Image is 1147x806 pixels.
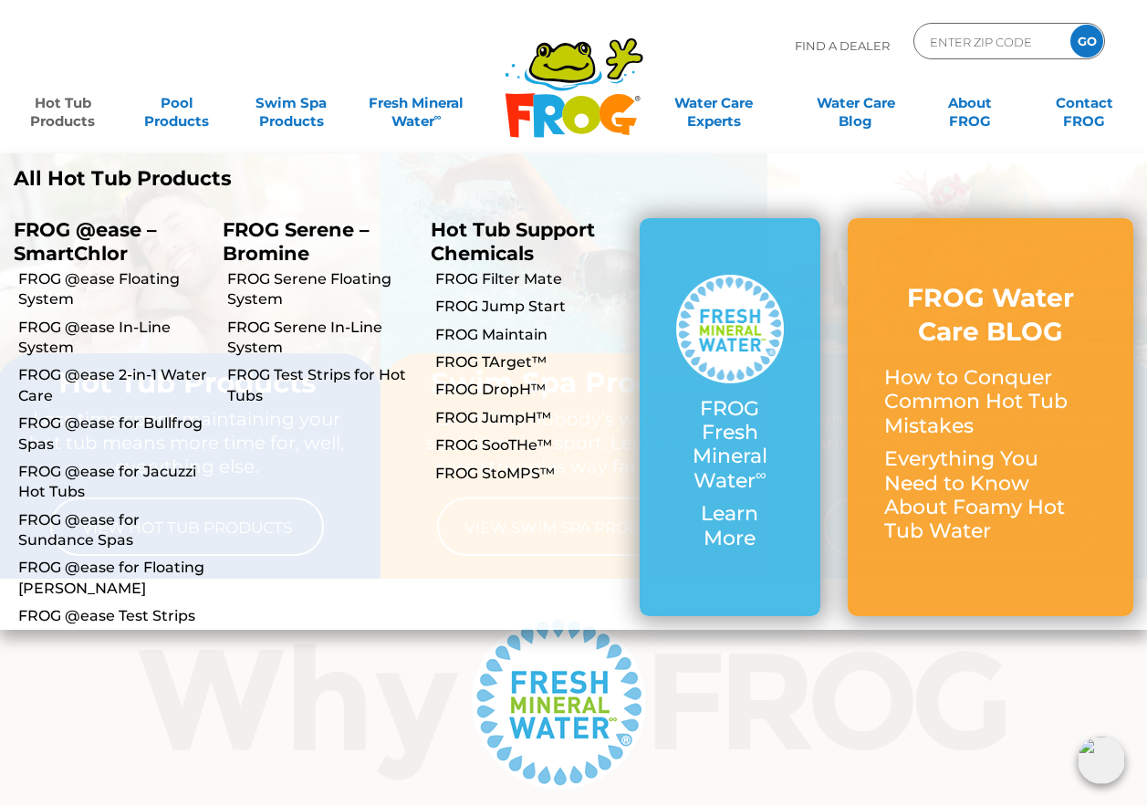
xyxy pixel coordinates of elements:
a: Hot Tub Support Chemicals [431,218,595,264]
a: FROG Water Care BLOG How to Conquer Common Hot Tub Mistakes Everything You Need to Know About Foa... [884,281,1097,553]
sup: ∞ [756,466,766,484]
a: FROG Test Strips for Hot Tubs [227,365,418,406]
a: FROG @ease In-Line System [18,318,209,359]
a: Fresh MineralWater∞ [361,85,473,121]
a: FROG @ease Floating System [18,269,209,310]
a: FROG @ease Test Strips [18,606,209,626]
a: Water CareExperts [641,85,786,121]
a: FROG @ease for Sundance Spas [18,510,209,551]
a: FROG Filter Mate [435,269,626,289]
img: openIcon [1078,737,1125,784]
p: Everything You Need to Know About Foamy Hot Tub Water [884,447,1097,544]
a: FROG @ease 2-in-1 Water Care [18,365,209,406]
a: Water CareBlog [811,85,900,121]
a: All Hot Tub Products [14,167,560,191]
p: FROG @ease – SmartChlor [14,218,195,264]
input: Zip Code Form [928,28,1051,55]
a: FROG Jump Start [435,297,626,317]
a: FROG JumpH™ [435,408,626,428]
a: FROG StoMPS™ [435,464,626,484]
p: FROG Serene – Bromine [223,218,404,264]
p: How to Conquer Common Hot Tub Mistakes [884,366,1097,438]
a: FROG SooTHe™ [435,435,626,455]
a: Swim SpaProducts [246,85,335,121]
p: Find A Dealer [795,23,890,68]
p: FROG Fresh Mineral Water [676,397,785,494]
a: FROG @ease for Bullfrog Spas [18,413,209,455]
a: FROG @ease for Floating [PERSON_NAME] [18,558,209,599]
a: ContactFROG [1040,85,1129,121]
img: Why Frog [102,611,1045,793]
input: GO [1070,25,1103,58]
a: PoolProducts [132,85,221,121]
p: Learn More [676,502,785,550]
a: FROG Maintain [435,325,626,345]
a: FROG @ease for Jacuzzi Hot Tubs [18,462,209,503]
a: FROG TArget™ [435,352,626,372]
h3: FROG Water Care BLOG [884,281,1097,348]
a: FROG Serene Floating System [227,269,418,310]
a: FROG Serene In-Line System [227,318,418,359]
a: FROG DropH™ [435,380,626,400]
a: Hot TubProducts [18,85,107,121]
a: AboutFROG [925,85,1014,121]
sup: ∞ [434,110,442,123]
a: FROG Fresh Mineral Water∞ Learn More [676,275,785,560]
